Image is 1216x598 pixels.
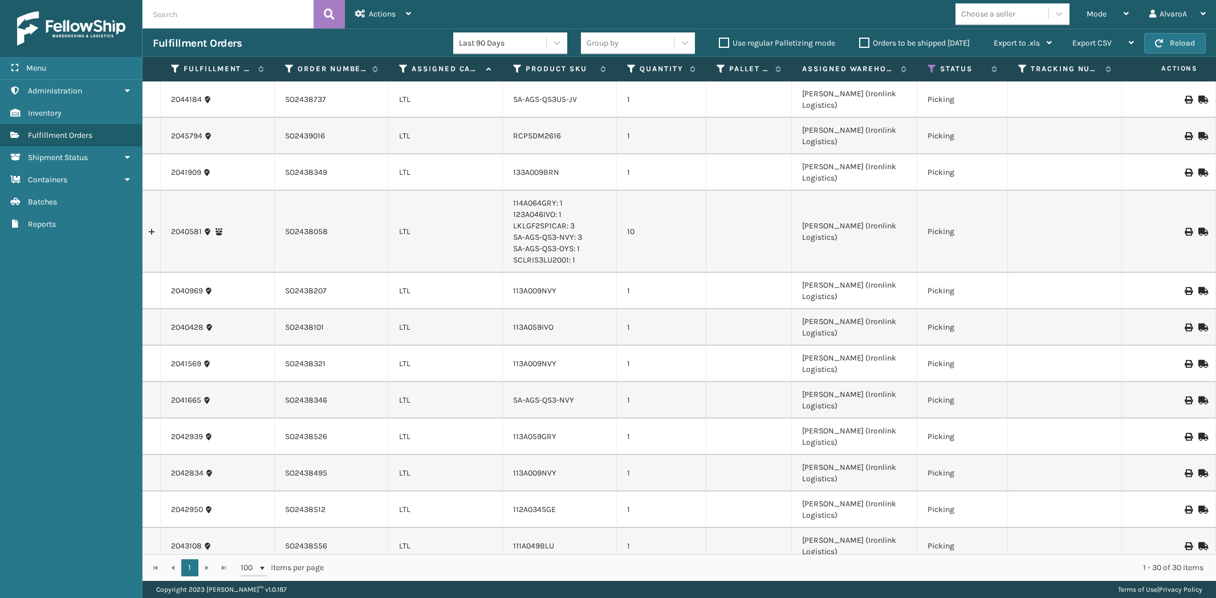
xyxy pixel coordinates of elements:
td: LTL [389,309,503,346]
span: Shipment Status [28,153,88,162]
i: Print BOL [1185,96,1191,104]
td: Picking [917,455,1008,491]
td: SO2438737 [275,81,389,118]
a: 2042950 [171,504,203,515]
i: Mark as Shipped [1198,96,1205,104]
td: Picking [917,528,1008,564]
span: Actions [369,9,396,19]
i: Mark as Shipped [1198,287,1205,295]
span: Containers [28,175,67,185]
label: Pallet Name [729,64,770,74]
i: Mark as Shipped [1198,433,1205,441]
label: Order Number [298,64,367,74]
i: Print BOL [1185,132,1191,140]
label: Product SKU [526,64,595,74]
td: SO2438349 [275,154,389,191]
div: Group by [587,37,619,49]
td: [PERSON_NAME] (Ironlink Logistics) [792,528,917,564]
label: Quantity [640,64,684,74]
span: Fulfillment Orders [28,130,92,140]
img: logo [17,11,125,46]
td: SO2438207 [275,273,389,309]
td: 10 [617,191,706,273]
td: LTL [389,191,503,273]
i: Mark as Shipped [1198,360,1205,368]
i: Mark as Shipped [1198,169,1205,177]
td: SO2438321 [275,346,389,382]
i: Mark as Shipped [1198,132,1205,140]
td: [PERSON_NAME] (Ironlink Logistics) [792,346,917,382]
a: 2040428 [171,322,204,333]
td: 1 [617,273,706,309]
a: 2044184 [171,94,202,105]
a: 113A009NVY [513,468,556,478]
td: LTL [389,419,503,455]
td: Picking [917,154,1008,191]
td: Picking [917,309,1008,346]
td: Picking [917,491,1008,528]
td: 1 [617,309,706,346]
a: 2040969 [171,285,203,297]
div: Choose a seller [961,8,1015,20]
td: Picking [917,419,1008,455]
i: Print BOL [1185,360,1191,368]
a: SA-AGS-QS3U5-JV [513,95,577,104]
td: [PERSON_NAME] (Ironlink Logistics) [792,191,917,273]
a: 123A046IVO: 1 [513,210,562,219]
label: Status [940,64,986,74]
i: Print BOL [1185,469,1191,477]
i: Print BOL [1185,542,1191,550]
label: Assigned Warehouse [802,64,895,74]
label: Orders to be shipped [DATE] [859,38,970,48]
a: LKLGF2SP1CAR: 3 [513,221,575,231]
td: [PERSON_NAME] (Ironlink Logistics) [792,455,917,491]
td: SO2439016 [275,118,389,154]
td: [PERSON_NAME] (Ironlink Logistics) [792,81,917,118]
td: SO2438058 [275,191,389,273]
span: Batches [28,197,57,207]
td: LTL [389,81,503,118]
td: LTL [389,346,503,382]
a: 1 [181,559,198,576]
span: Export to .xls [994,38,1040,48]
td: [PERSON_NAME] (Ironlink Logistics) [792,118,917,154]
i: Print BOL [1185,287,1191,295]
a: 2042939 [171,431,203,443]
td: LTL [389,491,503,528]
a: 113A009NVY [513,359,556,368]
a: RCPSDM2616 [513,131,561,141]
a: 2041665 [171,395,201,406]
span: Reports [28,219,56,229]
i: Print BOL [1185,396,1191,404]
a: 2041569 [171,358,201,370]
td: LTL [389,382,503,419]
span: Mode [1087,9,1107,19]
label: Fulfillment Order Id [184,64,253,74]
td: [PERSON_NAME] (Ironlink Logistics) [792,154,917,191]
a: SA-AGS-QS3-NVY: 3 [513,232,582,242]
a: 2045794 [171,130,202,142]
td: SO2438526 [275,419,389,455]
a: 2043108 [171,540,202,552]
i: Print BOL [1185,433,1191,441]
label: Assigned Carrier Service [412,64,481,74]
td: SO2438512 [275,491,389,528]
td: 1 [617,455,706,491]
a: SCLRIS3LU2001: 1 [513,255,575,265]
i: Print BOL [1185,228,1191,236]
div: 1 - 30 of 30 items [340,562,1203,574]
a: 2041909 [171,167,201,178]
a: 111A049BLU [513,541,554,551]
a: 2042834 [171,468,204,479]
a: SA-AGS-QS3-NVY [513,395,574,405]
div: | [1118,581,1202,598]
td: LTL [389,273,503,309]
a: SA-AGS-QS3-OYS: 1 [513,244,580,253]
td: Picking [917,81,1008,118]
a: 113A059IVO [513,322,554,332]
td: SO2438495 [275,455,389,491]
a: 113A059GRY [513,432,556,441]
td: Picking [917,191,1008,273]
td: [PERSON_NAME] (Ironlink Logistics) [792,273,917,309]
td: SO2438346 [275,382,389,419]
